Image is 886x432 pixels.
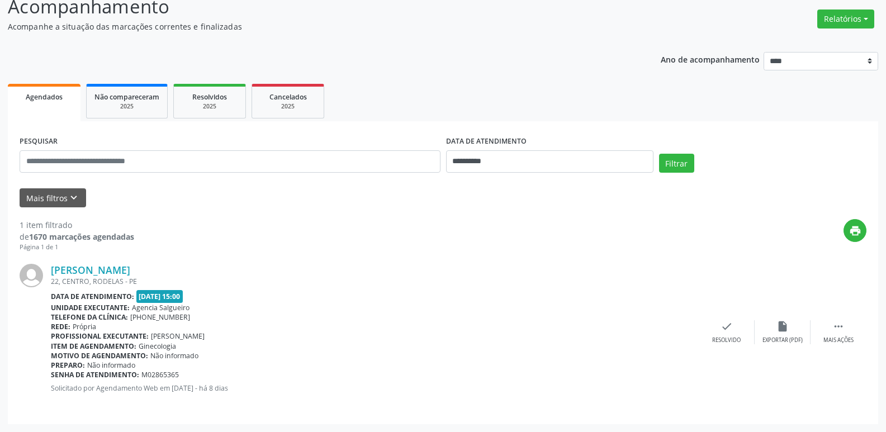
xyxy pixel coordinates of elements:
[260,102,316,111] div: 2025
[844,219,866,242] button: print
[51,331,149,341] b: Profissional executante:
[849,225,861,237] i: print
[51,370,139,379] b: Senha de atendimento:
[26,92,63,102] span: Agendados
[51,351,148,360] b: Motivo de agendamento:
[20,231,134,243] div: de
[151,331,205,341] span: [PERSON_NAME]
[446,133,527,150] label: DATA DE ATENDIMENTO
[776,320,789,333] i: insert_drive_file
[20,264,43,287] img: img
[139,341,176,351] span: Ginecologia
[94,92,159,102] span: Não compareceram
[141,370,179,379] span: M02865365
[661,52,760,66] p: Ano de acompanhamento
[51,360,85,370] b: Preparo:
[132,303,189,312] span: Agencia Salgueiro
[182,102,238,111] div: 2025
[29,231,134,242] strong: 1670 marcações agendadas
[20,133,58,150] label: PESQUISAR
[68,192,80,204] i: keyboard_arrow_down
[51,303,130,312] b: Unidade executante:
[51,312,128,322] b: Telefone da clínica:
[762,336,803,344] div: Exportar (PDF)
[823,336,854,344] div: Mais ações
[94,102,159,111] div: 2025
[51,277,699,286] div: 22, CENTRO, RODELAS - PE
[192,92,227,102] span: Resolvidos
[659,154,694,173] button: Filtrar
[51,292,134,301] b: Data de atendimento:
[20,219,134,231] div: 1 item filtrado
[130,312,190,322] span: [PHONE_NUMBER]
[8,21,617,32] p: Acompanhe a situação das marcações correntes e finalizadas
[721,320,733,333] i: check
[269,92,307,102] span: Cancelados
[20,188,86,208] button: Mais filtroskeyboard_arrow_down
[150,351,198,360] span: Não informado
[51,264,130,276] a: [PERSON_NAME]
[817,10,874,29] button: Relatórios
[87,360,135,370] span: Não informado
[51,383,699,393] p: Solicitado por Agendamento Web em [DATE] - há 8 dias
[136,290,183,303] span: [DATE] 15:00
[73,322,96,331] span: Própria
[832,320,845,333] i: 
[51,322,70,331] b: Rede:
[20,243,134,252] div: Página 1 de 1
[712,336,741,344] div: Resolvido
[51,341,136,351] b: Item de agendamento:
